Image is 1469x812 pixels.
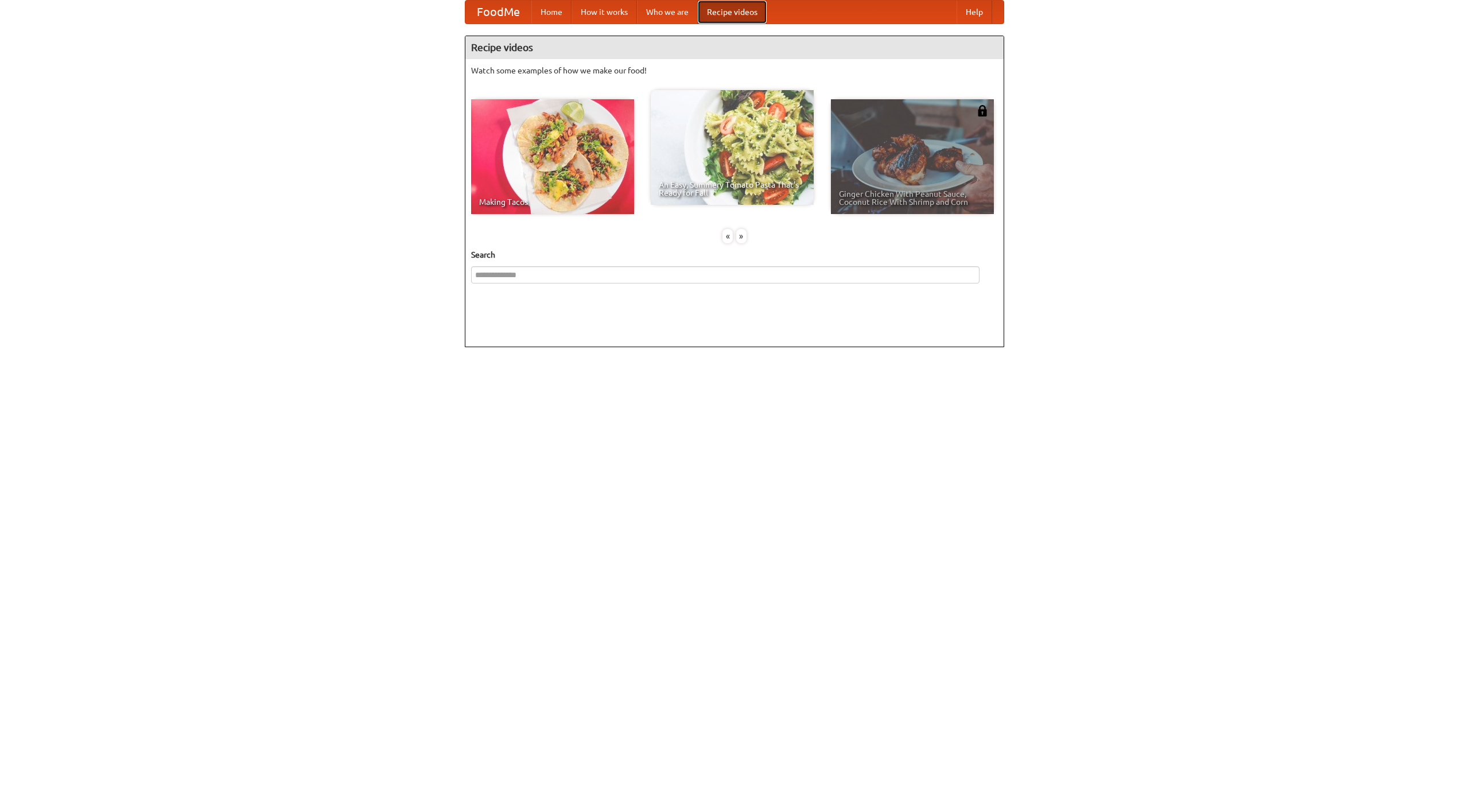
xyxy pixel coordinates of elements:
a: Home [531,1,572,24]
img: 483408.png [977,105,988,116]
a: Making Tacos [471,99,634,214]
div: » [736,229,747,243]
a: How it works [572,1,637,24]
span: Making Tacos [479,198,626,206]
a: FoodMe [465,1,531,24]
a: Recipe videos [698,1,767,24]
div: « [722,229,733,243]
a: An Easy, Summery Tomato Pasta That's Ready for Fall [651,90,814,205]
h4: Recipe videos [465,36,1004,59]
a: Help [957,1,992,24]
span: An Easy, Summery Tomato Pasta That's Ready for Fall [659,181,806,197]
h5: Search [471,249,998,261]
p: Watch some examples of how we make our food! [471,65,998,76]
a: Who we are [637,1,698,24]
